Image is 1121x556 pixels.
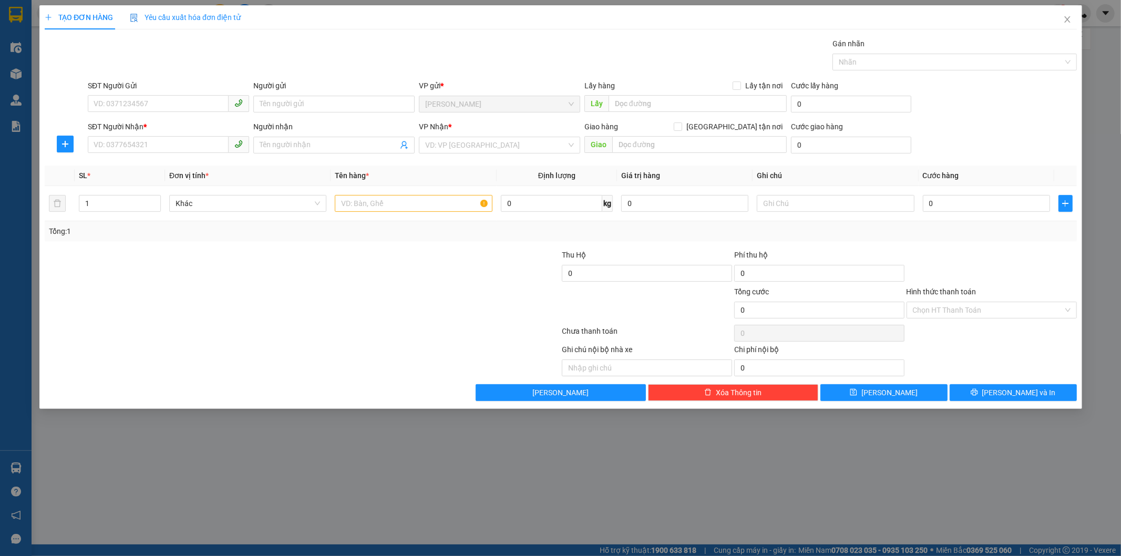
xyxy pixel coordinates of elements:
[57,136,74,152] button: plus
[476,384,646,401] button: [PERSON_NAME]
[561,325,733,344] div: Chưa thanh toán
[1058,199,1072,208] span: plus
[253,80,415,91] div: Người gửi
[234,140,243,148] span: phone
[419,122,448,131] span: VP Nhận
[741,80,787,91] span: Lấy tận nơi
[608,95,787,112] input: Dọc đường
[45,13,113,22] span: TẠO ĐƠN HÀNG
[584,136,612,153] span: Giao
[949,384,1076,401] button: printer[PERSON_NAME] và In
[253,121,415,132] div: Người nhận
[335,195,492,212] input: VD: Bàn, Ghế
[561,344,732,359] div: Ghi chú nội bộ nhà xe
[791,137,911,153] input: Cước giao hàng
[734,344,904,359] div: Chi phí nội bộ
[734,249,904,265] div: Phí thu hộ
[538,171,575,180] span: Định lượng
[612,136,787,153] input: Dọc đường
[982,387,1055,398] span: [PERSON_NAME] và In
[49,225,433,237] div: Tổng: 1
[820,384,947,401] button: save[PERSON_NAME]
[130,13,241,22] span: Yêu cầu xuất hóa đơn điện tử
[850,388,857,397] span: save
[791,96,911,112] input: Cước lấy hàng
[832,39,865,48] label: Gán nhãn
[1058,195,1072,212] button: plus
[757,195,914,212] input: Ghi Chú
[419,80,580,91] div: VP gửi
[561,359,732,376] input: Nhập ghi chú
[130,14,138,22] img: icon
[861,387,918,398] span: [PERSON_NAME]
[532,387,589,398] span: [PERSON_NAME]
[621,195,748,212] input: 0
[49,195,66,212] button: delete
[602,195,613,212] span: kg
[400,141,408,149] span: user-add
[648,384,818,401] button: deleteXóa Thông tin
[970,388,978,397] span: printer
[1063,15,1071,24] span: close
[79,171,87,180] span: SL
[716,387,762,398] span: Xóa Thông tin
[704,388,712,397] span: delete
[906,287,976,296] label: Hình thức thanh toán
[88,121,249,132] div: SĐT Người Nhận
[621,171,660,180] span: Giá trị hàng
[791,122,843,131] label: Cước giao hàng
[734,287,768,296] span: Tổng cước
[584,95,608,112] span: Lấy
[922,171,959,180] span: Cước hàng
[169,171,209,180] span: Đơn vị tính
[584,81,614,90] span: Lấy hàng
[88,80,249,91] div: SĐT Người Gửi
[45,14,52,21] span: plus
[561,251,585,259] span: Thu Hộ
[1052,5,1082,35] button: Close
[682,121,787,132] span: [GEOGRAPHIC_DATA] tận nơi
[425,96,574,112] span: Lý Nhân
[584,122,618,131] span: Giao hàng
[791,81,838,90] label: Cước lấy hàng
[234,99,243,107] span: phone
[753,166,918,186] th: Ghi chú
[176,195,320,211] span: Khác
[57,140,73,148] span: plus
[335,171,369,180] span: Tên hàng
